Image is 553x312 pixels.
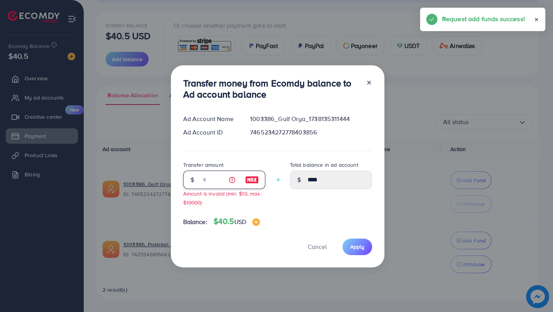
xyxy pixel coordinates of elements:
button: Cancel [298,239,336,255]
div: Ad Account ID [177,128,244,137]
span: USD [234,217,246,226]
button: Apply [343,239,372,255]
h4: $40.5 [214,217,260,226]
div: Ad Account Name [177,115,244,123]
img: image [245,175,259,184]
h5: Request add funds success! [442,14,525,24]
div: 1003386_Gulf Orya_1738135311444 [244,115,378,123]
div: 7465234272778403856 [244,128,378,137]
small: Amount is invalid (min: $10, max: $10000) [183,190,262,206]
span: Cancel [308,242,327,251]
span: Balance: [183,217,207,226]
label: Transfer amount [183,161,224,169]
img: image [252,218,260,226]
span: Apply [350,243,364,251]
label: Total balance in ad account [290,161,358,169]
h3: Transfer money from Ecomdy balance to Ad account balance [183,78,360,100]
